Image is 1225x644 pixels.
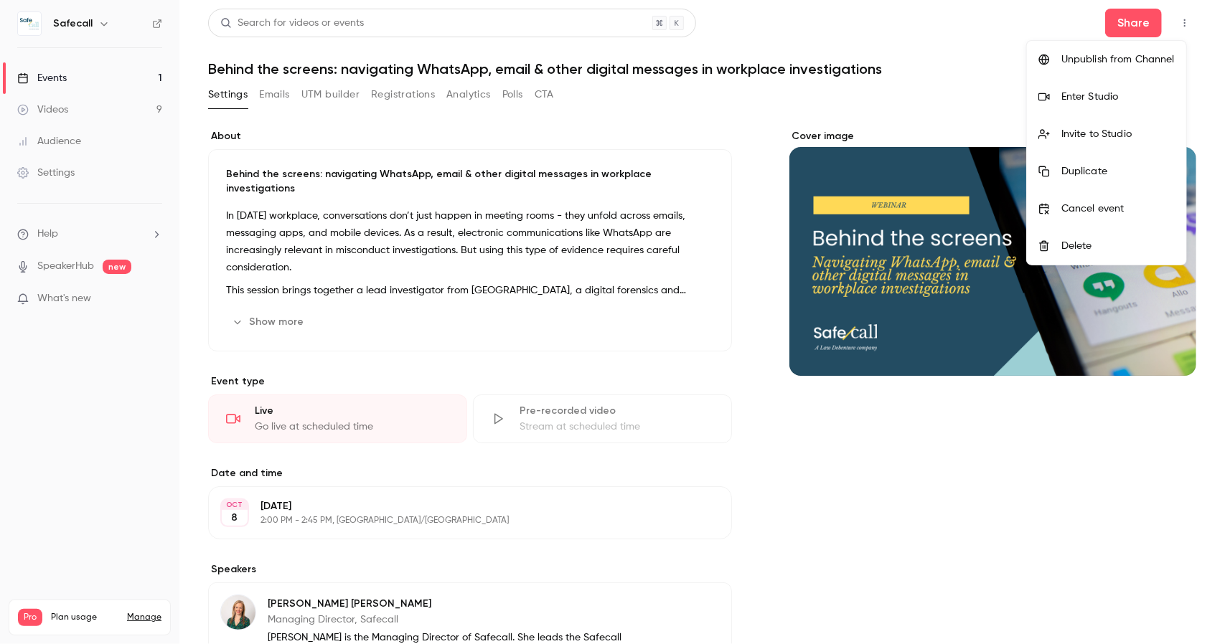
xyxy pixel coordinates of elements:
div: Enter Studio [1061,90,1175,104]
div: Invite to Studio [1061,127,1175,141]
div: Delete [1061,239,1175,253]
div: Duplicate [1061,164,1175,179]
div: Cancel event [1061,202,1175,216]
div: Unpublish from Channel [1061,52,1175,67]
